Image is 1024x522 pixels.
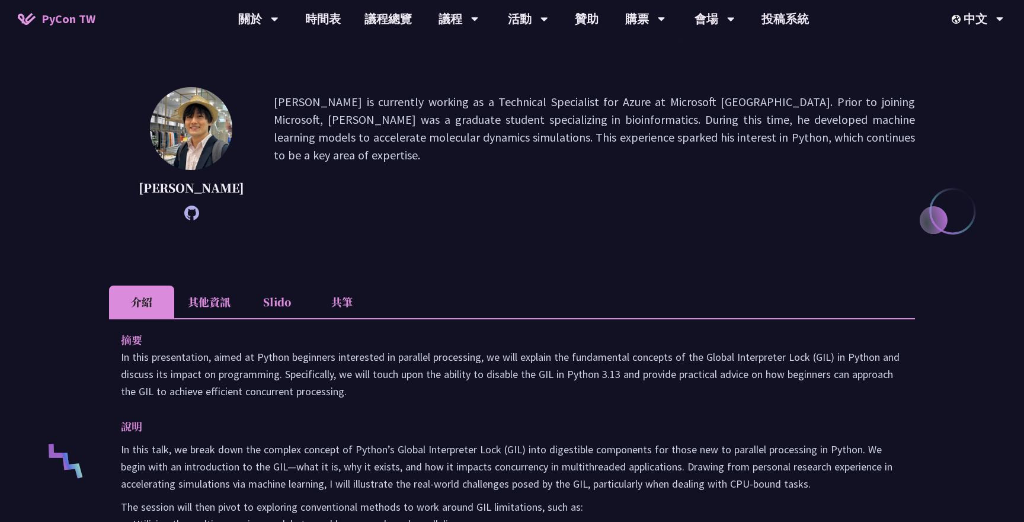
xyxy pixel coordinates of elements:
[244,286,309,318] li: Slido
[174,286,244,318] li: 其他資訊
[121,441,903,492] p: In this talk, we break down the complex concept of Python’s Global Interpreter Lock (GIL) into di...
[139,179,244,197] p: [PERSON_NAME]
[121,498,903,515] p: The session will then pivot to exploring conventional methods to work around GIL limitations, suc...
[309,286,375,318] li: 共筆
[121,348,903,400] p: In this presentation, aimed at Python beginners interested in parallel processing, we will explai...
[121,418,879,435] p: 說明
[274,93,915,214] p: [PERSON_NAME] is currently working as a Technical Specialist for Azure at Microsoft [GEOGRAPHIC_D...
[121,331,879,348] p: 摘要
[952,15,964,24] img: Locale Icon
[150,87,232,170] img: Yu Saito
[109,286,174,318] li: 介紹
[18,13,36,25] img: Home icon of PyCon TW 2025
[6,4,107,34] a: PyCon TW
[41,10,95,28] span: PyCon TW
